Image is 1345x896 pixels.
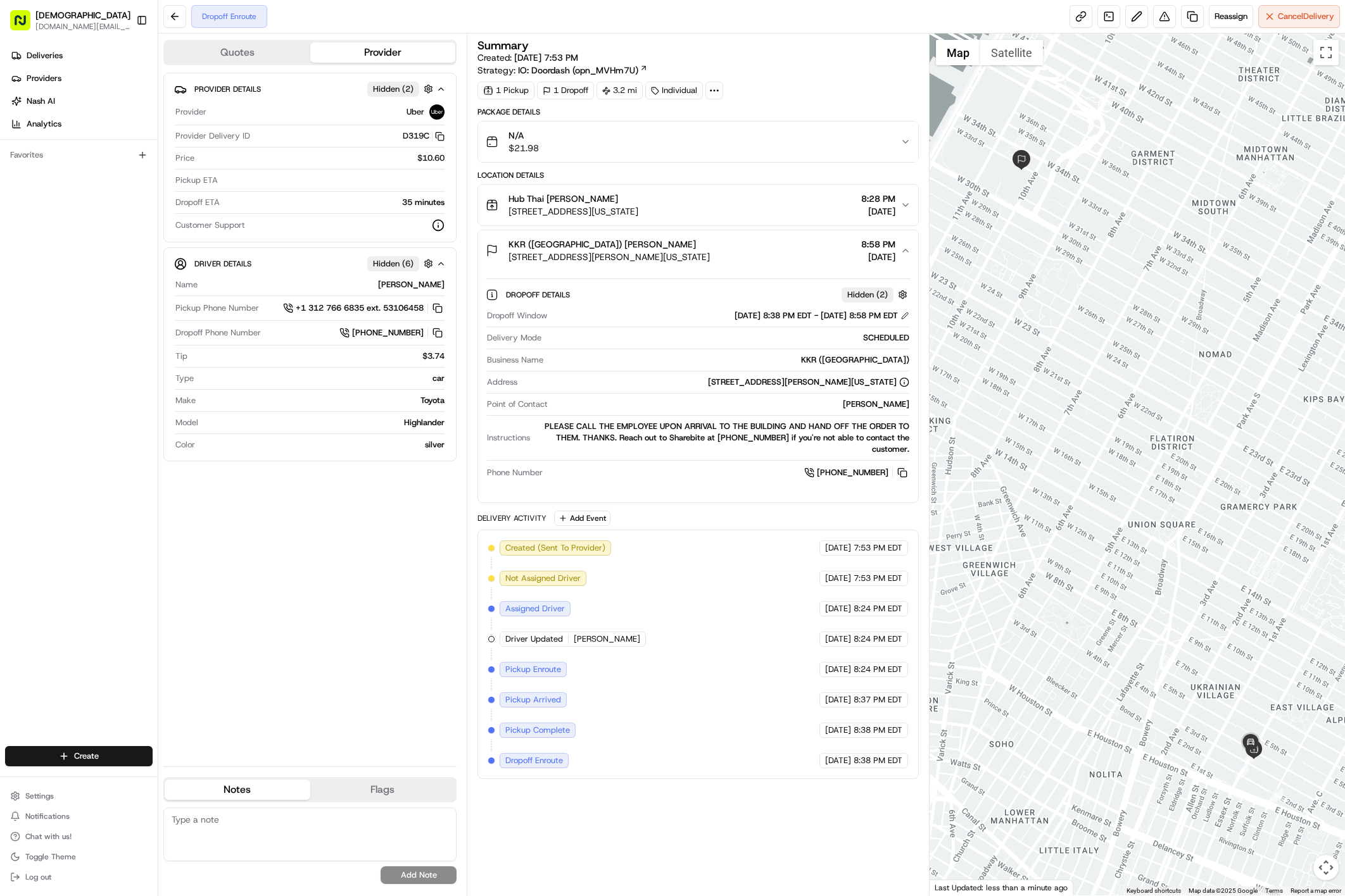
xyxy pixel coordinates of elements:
div: 7 [1235,764,1249,778]
button: Provider [310,42,456,63]
span: 8:58 PM [861,238,895,251]
button: N/A$21.98 [478,121,918,162]
span: [PERSON_NAME] [574,633,640,645]
span: IO: Doordash (opn_MVHm7U) [518,64,638,77]
div: Toyota [201,395,445,406]
img: Nash [13,13,38,39]
div: [DATE] 8:38 PM EDT - [DATE] 8:58 PM EDT [735,310,909,321]
button: Hidden (2) [367,81,436,97]
button: Add Event [554,511,610,526]
span: Toggle Theme [25,852,76,862]
img: 1736555255976-a54dd68f-1ca7-489b-9aae-adbdc363a1c4 [13,121,35,144]
span: Created (Sent To Provider) [505,542,605,554]
img: Google [933,879,975,895]
span: Dropoff Phone Number [175,327,261,339]
div: 💻 [107,185,117,196]
span: Type [175,373,194,384]
button: Flags [310,780,456,800]
div: 📗 [13,185,23,196]
span: Chat with us! [25,831,72,842]
button: Notes [165,780,310,800]
button: Show street map [936,40,980,65]
div: [PERSON_NAME] [553,399,909,410]
div: Delivery Activity [477,513,546,523]
span: Model [175,417,198,428]
span: Hidden ( 2 ) [373,84,414,95]
span: N/A [508,129,539,142]
span: Phone Number [487,467,543,478]
span: Assigned Driver [505,603,565,614]
div: 1 Pickup [477,82,534,99]
span: Uber [407,106,424,118]
button: Create [5,746,153,766]
div: Highlander [203,417,445,428]
span: Pylon [126,215,153,225]
span: Business Name [487,354,543,366]
button: [PHONE_NUMBER] [339,326,445,340]
span: [DATE] 7:53 PM [514,52,578,63]
span: Not Assigned Driver [505,573,581,584]
span: Name [175,279,198,290]
span: $21.98 [508,142,539,154]
span: Dropoff ETA [175,197,220,208]
span: Pickup ETA [175,175,218,186]
button: Chat with us! [5,828,153,845]
div: 6 [1269,788,1283,802]
span: API Documentation [120,184,203,197]
div: Individual [645,82,703,99]
span: Hidden ( 6 ) [373,258,414,270]
div: KKR ([GEOGRAPHIC_DATA]) [PERSON_NAME][STREET_ADDRESS][PERSON_NAME][US_STATE]8:58 PM[DATE] [478,271,918,502]
button: Toggle fullscreen view [1313,40,1339,65]
span: Instructions [487,432,530,444]
span: Pickup Enroute [505,664,561,675]
a: +1 312 766 6835 ext. 53106458 [283,301,445,315]
button: CancelDelivery [1258,5,1340,28]
div: Package Details [477,107,919,117]
span: Provider Details [194,84,261,94]
a: Analytics [5,114,158,134]
span: Analytics [27,118,61,130]
span: Pickup Complete [505,725,570,736]
div: $3.74 [193,351,445,362]
button: Log out [5,868,153,886]
span: 8:24 PM EDT [854,603,902,614]
span: Log out [25,872,51,882]
button: Keyboard shortcuts [1127,887,1181,895]
span: Price [175,152,194,164]
span: Providers [27,73,61,84]
span: [DATE] [825,542,851,554]
button: [DEMOGRAPHIC_DATA][DOMAIN_NAME][EMAIL_ADDRESS][DOMAIN_NAME] [5,5,131,35]
span: 8:38 PM EDT [854,725,902,736]
span: 7:53 PM EDT [854,573,902,584]
span: Reassign [1215,11,1247,22]
a: Report a map error [1291,887,1341,894]
span: KKR ([GEOGRAPHIC_DATA]) [PERSON_NAME] [508,238,696,251]
span: [DATE] [825,755,851,766]
span: [DATE] [825,664,851,675]
span: Address [487,376,517,388]
span: Knowledge Base [25,184,97,197]
div: Start new chat [43,121,208,134]
span: [DATE] [825,633,851,645]
a: Providers [5,68,158,89]
a: IO: Doordash (opn_MVHm7U) [518,64,648,77]
span: Settings [25,791,54,801]
button: Reassign [1209,5,1253,28]
a: 💻API Documentation [102,179,208,202]
span: Delivery Mode [487,332,541,344]
span: 8:38 PM EDT [854,755,902,766]
button: Provider DetailsHidden (2) [174,78,446,99]
span: Deliveries [27,50,63,61]
span: [DATE] [861,205,895,218]
span: Pickup Phone Number [175,302,259,314]
button: Toggle Theme [5,848,153,866]
input: Clear [33,82,209,96]
span: Provider [175,106,206,118]
span: Make [175,395,196,406]
div: Last Updated: less than a minute ago [930,880,1073,895]
a: [PHONE_NUMBER] [804,466,909,480]
span: Hidden ( 2 ) [847,289,888,301]
span: Driver Details [194,259,251,269]
span: Hub Thai [PERSON_NAME] [508,192,618,205]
